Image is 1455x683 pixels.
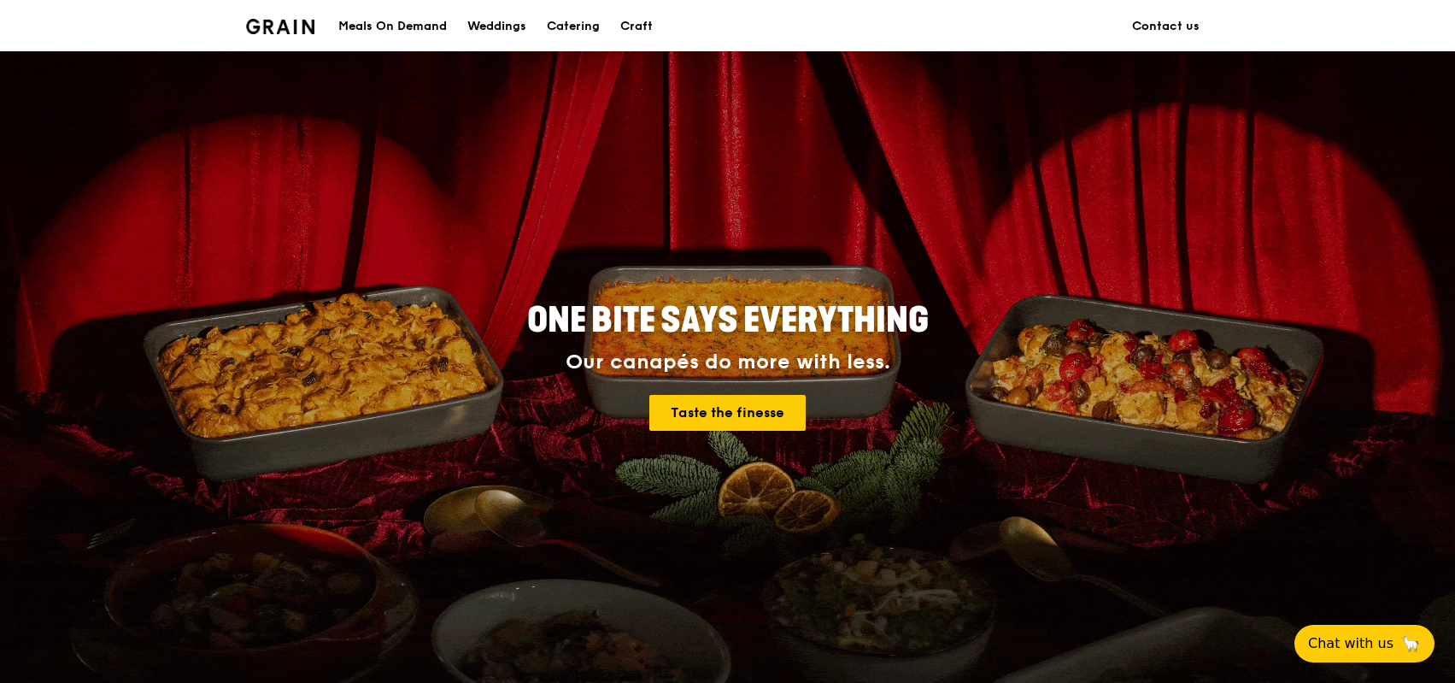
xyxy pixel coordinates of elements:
a: Taste the finesse [649,395,806,431]
span: 🦙 [1400,633,1421,654]
img: Grain [246,19,315,34]
button: Chat with us🦙 [1294,625,1434,662]
a: Weddings [457,1,537,52]
div: Meals On Demand [338,1,447,52]
div: Our canapés do more with less. [420,350,1036,374]
a: Catering [537,1,610,52]
span: Chat with us [1308,633,1393,654]
a: Contact us [1122,1,1210,52]
div: Catering [547,1,600,52]
div: Weddings [467,1,526,52]
span: ONE BITE SAYS EVERYTHING [527,300,929,341]
a: Craft [610,1,663,52]
div: Craft [620,1,653,52]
